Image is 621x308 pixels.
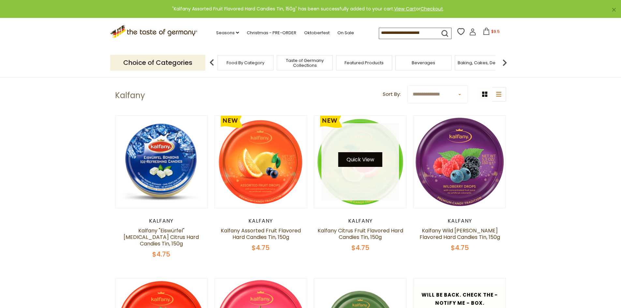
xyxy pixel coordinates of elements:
div: "Kalfany Assorted Fruit Flavored Hard Candies Tin, 150g" has been successfully added to your cart... [5,5,611,13]
div: Kalfany [413,218,506,224]
span: $4.75 [152,250,170,259]
img: next arrow [498,56,511,69]
a: Checkout [421,6,443,12]
div: Kalfany [214,218,307,224]
img: Kalfany [115,116,208,208]
a: Baking, Cakes, Desserts [458,60,508,65]
span: $4.75 [351,243,369,252]
img: Kalfany [215,116,307,208]
a: Seasons [216,29,239,37]
a: Beverages [412,60,435,65]
a: Kalfany Wild [PERSON_NAME] Flavored Hard Candies Tin, 150g [420,227,500,241]
span: $4.75 [252,243,270,252]
span: $9.5 [491,29,500,34]
a: On Sale [337,29,354,37]
span: $4.75 [451,243,469,252]
a: Christmas - PRE-ORDER [247,29,296,37]
img: Kalfany [414,116,506,208]
button: $9.5 [478,28,505,37]
a: × [612,8,616,12]
div: Kalfany [115,218,208,224]
div: Kalfany [314,218,407,224]
a: Kalfany "Eiswürfel" [MEDICAL_DATA] Citrus Hard Candies Tin, 150g [124,227,199,247]
a: Oktoberfest [304,29,330,37]
img: Kalfany [314,116,407,208]
a: Taste of Germany Collections [279,58,331,68]
a: Kalfany Citrus Fruit Flavored Hard Candies Tin, 150g [318,227,403,241]
button: Quick View [338,152,382,167]
a: Food By Category [227,60,264,65]
a: Kalfany Assorted Fruit Flavored Hard Candies Tin, 150g [221,227,301,241]
img: previous arrow [205,56,218,69]
a: View Cart [394,6,416,12]
label: Sort By: [383,90,401,98]
a: Featured Products [345,60,384,65]
p: Choice of Categories [110,55,205,71]
h1: Kalfany [115,91,145,100]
